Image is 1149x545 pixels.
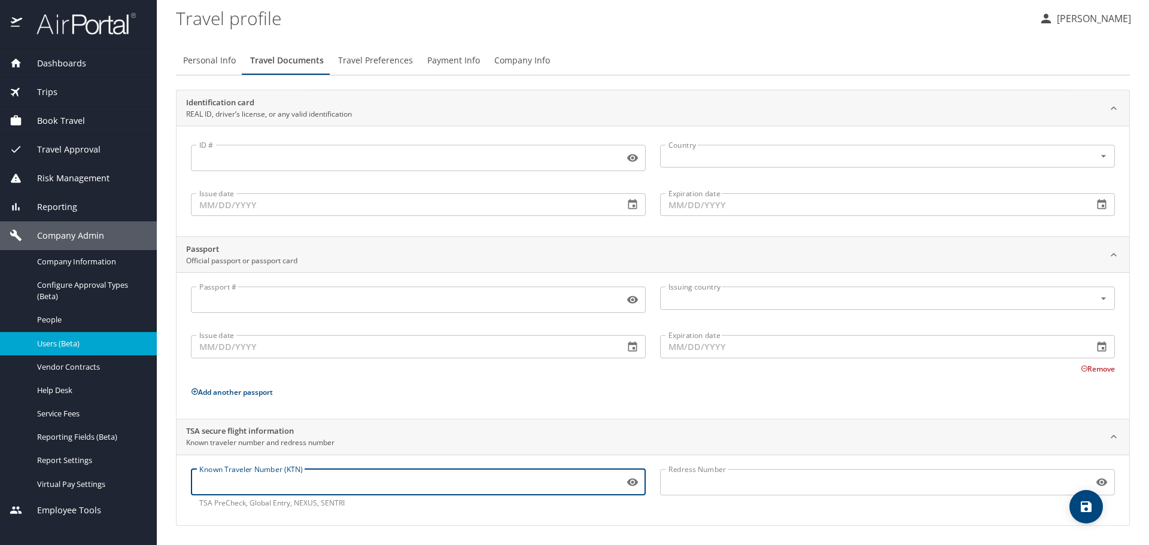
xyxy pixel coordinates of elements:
[660,335,1084,358] input: MM/DD/YYYY
[183,53,236,68] span: Personal Info
[186,255,297,266] p: Official passport or passport card
[177,90,1129,126] div: Identification cardREAL ID, driver’s license, or any valid identification
[37,256,142,267] span: Company Information
[37,479,142,490] span: Virtual Pay Settings
[1096,291,1111,306] button: Open
[186,425,335,437] h2: TSA secure flight information
[177,419,1129,455] div: TSA secure flight informationKnown traveler number and redress number
[186,437,335,448] p: Known traveler number and redress number
[1053,11,1131,26] p: [PERSON_NAME]
[22,86,57,99] span: Trips
[37,361,142,373] span: Vendor Contracts
[177,237,1129,273] div: PassportOfficial passport or passport card
[22,172,110,185] span: Risk Management
[1096,149,1111,163] button: Open
[494,53,550,68] span: Company Info
[37,455,142,466] span: Report Settings
[176,46,1130,75] div: Profile
[660,193,1084,216] input: MM/DD/YYYY
[22,57,86,70] span: Dashboards
[37,314,142,325] span: People
[22,504,101,517] span: Employee Tools
[22,229,104,242] span: Company Admin
[37,408,142,419] span: Service Fees
[37,338,142,349] span: Users (Beta)
[1069,490,1103,523] button: save
[23,12,136,35] img: airportal-logo.png
[177,455,1129,525] div: TSA secure flight informationKnown traveler number and redress number
[1081,364,1115,374] button: Remove
[11,12,23,35] img: icon-airportal.png
[1034,8,1136,29] button: [PERSON_NAME]
[37,385,142,396] span: Help Desk
[338,53,413,68] span: Travel Preferences
[186,109,352,120] p: REAL ID, driver’s license, or any valid identification
[427,53,480,68] span: Payment Info
[199,498,637,509] p: TSA PreCheck, Global Entry, NEXUS, SENTRI
[191,335,615,358] input: MM/DD/YYYY
[191,193,615,216] input: MM/DD/YYYY
[177,126,1129,236] div: Identification cardREAL ID, driver’s license, or any valid identification
[22,114,85,127] span: Book Travel
[177,272,1129,418] div: PassportOfficial passport or passport card
[37,431,142,443] span: Reporting Fields (Beta)
[186,243,297,255] h2: Passport
[250,53,324,68] span: Travel Documents
[22,200,77,214] span: Reporting
[37,279,142,302] span: Configure Approval Types (Beta)
[22,143,101,156] span: Travel Approval
[186,97,352,109] h2: Identification card
[191,387,273,397] button: Add another passport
